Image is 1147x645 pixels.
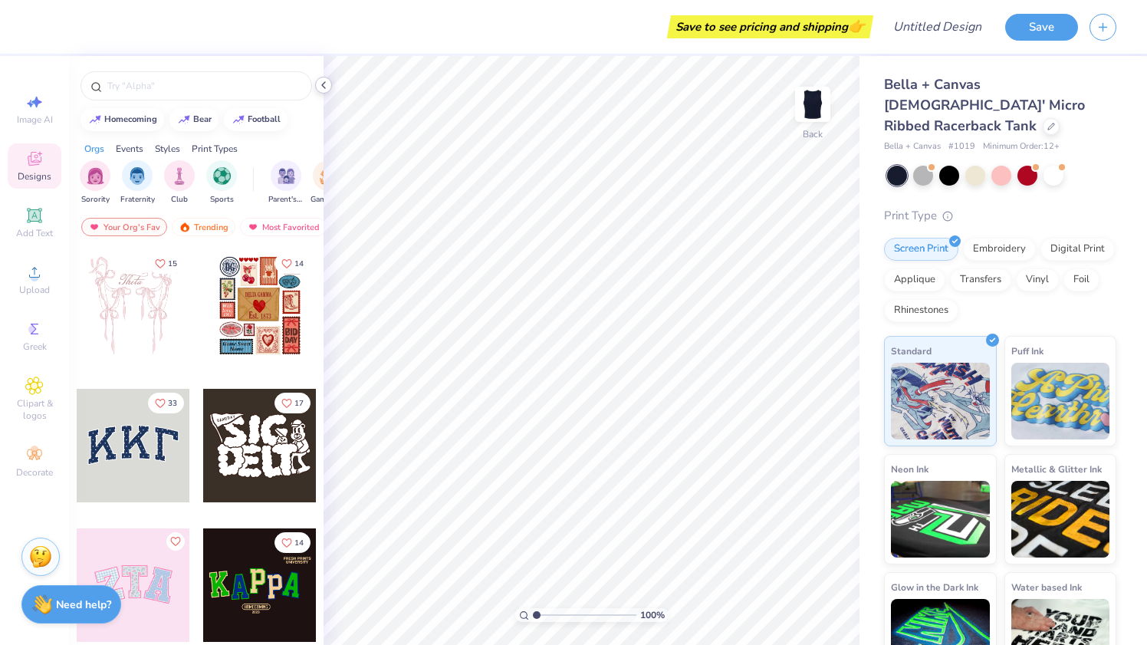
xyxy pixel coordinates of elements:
[1063,268,1099,291] div: Foil
[797,89,828,120] img: Back
[18,170,51,183] span: Designs
[311,194,346,206] span: Game Day
[171,194,188,206] span: Club
[248,115,281,123] div: football
[80,160,110,206] div: filter for Sorority
[294,400,304,407] span: 17
[56,597,111,612] strong: Need help?
[88,222,100,232] img: most_fav.gif
[168,400,177,407] span: 33
[80,160,110,206] button: filter button
[884,207,1116,225] div: Print Type
[1016,268,1059,291] div: Vinyl
[23,341,47,353] span: Greek
[294,260,304,268] span: 14
[1005,14,1078,41] button: Save
[891,481,990,558] img: Neon Ink
[278,167,295,185] img: Parent's Weekend Image
[168,260,177,268] span: 15
[268,194,304,206] span: Parent's Weekend
[213,167,231,185] img: Sports Image
[881,12,994,42] input: Untitled Design
[884,238,958,261] div: Screen Print
[1011,579,1082,595] span: Water based Ink
[1011,461,1102,477] span: Metallic & Glitter Ink
[179,222,191,232] img: trending.gif
[247,222,259,232] img: most_fav.gif
[120,160,155,206] button: filter button
[84,142,104,156] div: Orgs
[210,194,234,206] span: Sports
[16,227,53,239] span: Add Text
[148,253,184,274] button: Like
[950,268,1011,291] div: Transfers
[1040,238,1115,261] div: Digital Print
[240,218,327,236] div: Most Favorited
[224,108,288,131] button: football
[274,393,311,413] button: Like
[891,461,928,477] span: Neon Ink
[983,140,1060,153] span: Minimum Order: 12 +
[104,115,157,123] div: homecoming
[193,115,212,123] div: bear
[116,142,143,156] div: Events
[169,108,219,131] button: bear
[16,466,53,479] span: Decorate
[166,532,185,551] button: Like
[17,114,53,126] span: Image AI
[311,160,346,206] button: filter button
[1011,363,1110,439] img: Puff Ink
[172,218,235,236] div: Trending
[274,253,311,274] button: Like
[640,608,665,622] span: 100 %
[891,343,932,359] span: Standard
[963,238,1036,261] div: Embroidery
[206,160,237,206] button: filter button
[192,142,238,156] div: Print Types
[891,579,978,595] span: Glow in the Dark Ink
[884,75,1085,135] span: Bella + Canvas [DEMOGRAPHIC_DATA]' Micro Ribbed Racerback Tank
[891,363,990,439] img: Standard
[268,160,304,206] div: filter for Parent's Weekend
[848,17,865,35] span: 👉
[274,532,311,553] button: Like
[948,140,975,153] span: # 1019
[884,268,945,291] div: Applique
[129,167,146,185] img: Fraternity Image
[87,167,104,185] img: Sorority Image
[120,160,155,206] div: filter for Fraternity
[884,140,941,153] span: Bella + Canvas
[164,160,195,206] div: filter for Club
[320,167,337,185] img: Game Day Image
[232,115,245,124] img: trend_line.gif
[171,167,188,185] img: Club Image
[106,78,302,94] input: Try "Alpha"
[884,299,958,322] div: Rhinestones
[120,194,155,206] span: Fraternity
[178,115,190,124] img: trend_line.gif
[311,160,346,206] div: filter for Game Day
[81,194,110,206] span: Sorority
[1011,343,1043,359] span: Puff Ink
[206,160,237,206] div: filter for Sports
[803,127,823,141] div: Back
[148,393,184,413] button: Like
[164,160,195,206] button: filter button
[671,15,869,38] div: Save to see pricing and shipping
[1011,481,1110,558] img: Metallic & Glitter Ink
[8,397,61,422] span: Clipart & logos
[81,108,164,131] button: homecoming
[155,142,180,156] div: Styles
[19,284,50,296] span: Upload
[89,115,101,124] img: trend_line.gif
[294,539,304,547] span: 14
[268,160,304,206] button: filter button
[81,218,167,236] div: Your Org's Fav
